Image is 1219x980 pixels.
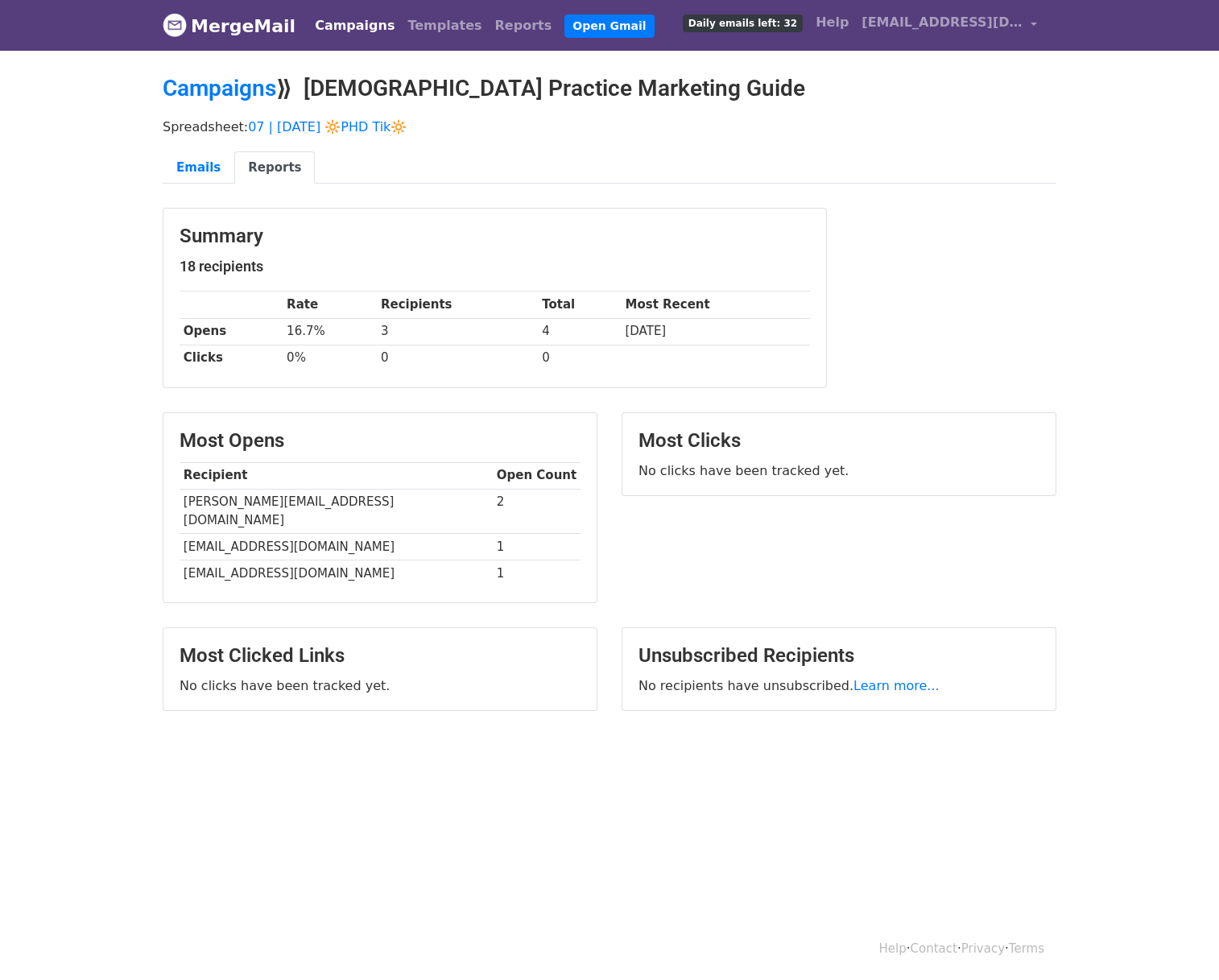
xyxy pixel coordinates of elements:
img: MergeMail logo [163,13,187,37]
th: Clicks [180,345,283,371]
td: 0 [538,345,621,371]
h2: ⟫ [DEMOGRAPHIC_DATA] Practice Marketing Guide [163,75,1056,102]
a: Campaigns [163,75,276,101]
a: 07 | [DATE] 🔆PHD Tik🔆 [248,119,407,134]
p: No clicks have been tracked yet. [180,677,581,694]
td: [DATE] [622,318,810,345]
a: Daily emails left: 32 [676,6,809,39]
a: Reports [234,151,315,184]
td: [EMAIL_ADDRESS][DOMAIN_NAME] [180,534,493,560]
th: Opens [180,318,283,345]
td: 4 [538,318,621,345]
span: [EMAIL_ADDRESS][DOMAIN_NAME] [862,13,1023,32]
a: Privacy [961,941,1005,956]
th: Most Recent [622,292,810,318]
a: Emails [163,151,234,184]
h3: Most Opens [180,429,581,453]
td: 0% [283,345,377,371]
th: Recipient [180,462,493,489]
a: Reports [489,10,559,42]
a: Help [879,941,907,956]
a: Help [809,6,855,39]
p: Spreadsheet: [163,118,1056,135]
td: 16.7% [283,318,377,345]
a: Learn more... [853,678,940,693]
h5: 18 recipients [180,258,810,275]
a: Terms [1009,941,1044,956]
h3: Summary [180,225,810,248]
td: 0 [377,345,538,371]
p: No clicks have been tracked yet. [638,462,1039,479]
a: Open Gmail [564,14,654,38]
span: Daily emails left: 32 [683,14,803,32]
a: [EMAIL_ADDRESS][DOMAIN_NAME] [855,6,1043,44]
td: 3 [377,318,538,345]
h3: Unsubscribed Recipients [638,644,1039,668]
h3: Most Clicks [638,429,1039,453]
th: Open Count [493,462,581,489]
a: Contact [911,941,957,956]
a: Templates [401,10,488,42]
th: Recipients [377,292,538,318]
a: MergeMail [163,9,295,43]
td: [EMAIL_ADDRESS][DOMAIN_NAME] [180,560,493,587]
th: Total [538,292,621,318]
td: [PERSON_NAME][EMAIL_ADDRESS][DOMAIN_NAME] [180,489,493,534]
iframe: Chat Widget [1138,903,1219,980]
h3: Most Clicked Links [180,644,581,668]
td: 2 [493,489,581,534]
td: 1 [493,534,581,560]
p: No recipients have unsubscribed. [638,677,1039,694]
th: Rate [283,292,377,318]
td: 1 [493,560,581,587]
a: Campaigns [308,10,401,42]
